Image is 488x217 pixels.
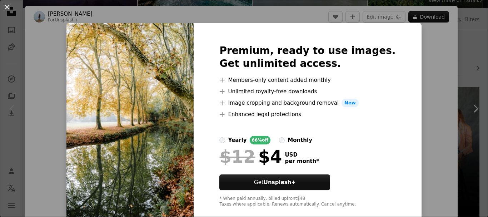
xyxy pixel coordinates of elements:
div: * When paid annually, billed upfront $48 Taxes where applicable. Renews automatically. Cancel any... [219,196,395,207]
input: monthly [279,137,285,143]
div: monthly [288,136,312,144]
li: Unlimited royalty-free downloads [219,87,395,96]
li: Enhanced legal protections [219,110,395,119]
span: $12 [219,147,255,166]
strong: Unsplash+ [264,179,296,186]
input: yearly66%off [219,137,225,143]
li: Members-only content added monthly [219,76,395,84]
h2: Premium, ready to use images. Get unlimited access. [219,44,395,70]
span: New [342,99,359,107]
div: yearly [228,136,247,144]
span: USD [285,152,319,158]
button: GetUnsplash+ [219,174,330,190]
li: Image cropping and background removal [219,99,395,107]
span: per month * [285,158,319,164]
div: 66% off [250,136,271,144]
div: $4 [219,147,282,166]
